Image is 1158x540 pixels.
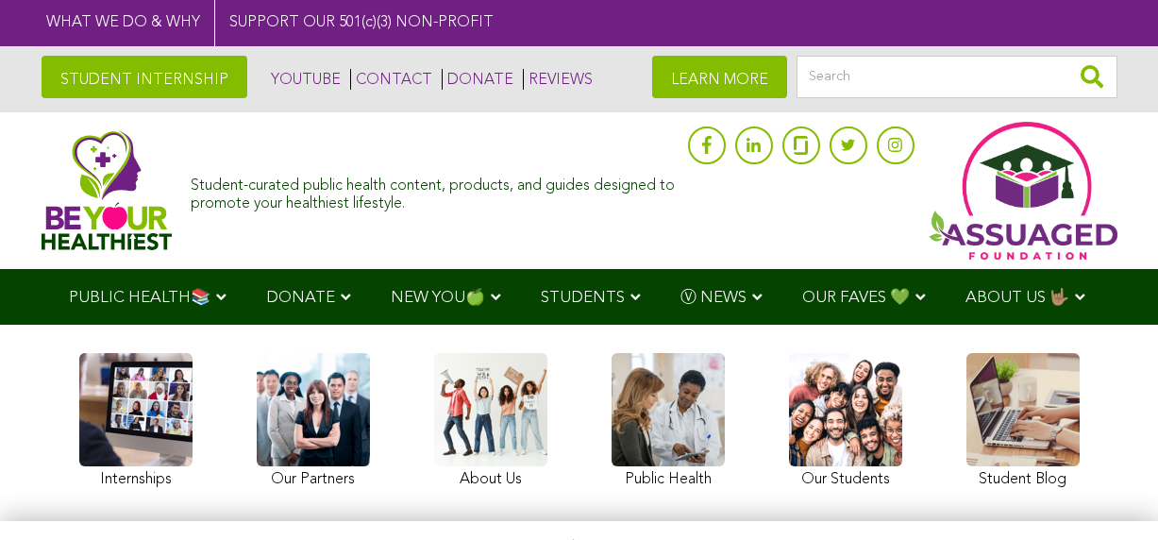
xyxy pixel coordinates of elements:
[42,56,247,98] a: STUDENT INTERNSHIP
[965,290,1069,306] span: ABOUT US 🤟🏽
[929,122,1117,260] img: Assuaged App
[266,290,335,306] span: DONATE
[266,69,341,90] a: YOUTUBE
[42,130,173,250] img: Assuaged
[442,69,513,90] a: DONATE
[802,290,910,306] span: OUR FAVES 💚
[350,69,432,90] a: CONTACT
[541,290,625,306] span: STUDENTS
[42,269,1117,325] div: Navigation Menu
[523,69,593,90] a: REVIEWS
[69,290,210,306] span: PUBLIC HEALTH📚
[797,56,1117,98] input: Search
[391,290,485,306] span: NEW YOU🍏
[191,168,678,213] div: Student-curated public health content, products, and guides designed to promote your healthiest l...
[652,56,787,98] a: LEARN MORE
[1064,449,1158,540] iframe: Chat Widget
[680,290,747,306] span: Ⓥ NEWS
[794,136,807,155] img: glassdoor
